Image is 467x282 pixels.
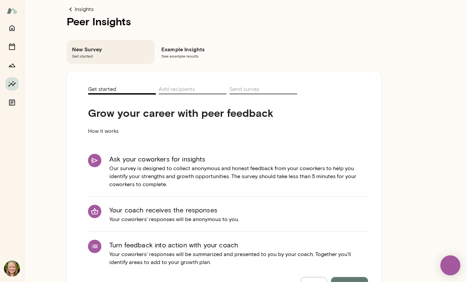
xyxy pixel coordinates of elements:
span: Add recipients [159,86,195,94]
div: New SurveyGet started [67,40,155,64]
h6: Your coach receives the responses [109,205,239,215]
p: Your coworkers’ responses will be summarized and presented to you by your coach. Together you’ll ... [109,250,368,266]
h4: Grow your career with peer feedback [88,107,312,119]
span: Get started [88,86,116,94]
button: Insights [5,77,19,91]
h6: Example Insights [161,45,239,53]
button: Growth Plan [5,59,19,72]
h6: New Survey [72,45,149,53]
img: Syd Abrams [4,261,20,277]
span: See example results [161,53,239,59]
h6: Turn feedback into action with your coach [109,240,368,250]
div: Example InsightsSee example results [156,40,244,64]
img: Mento [7,4,17,17]
button: Home [5,21,19,35]
p: How it works [88,119,312,143]
h1: Peer Insights [67,13,381,29]
p: Your coworkers’ responses will be anonymous to you. [109,215,239,223]
span: Get started [72,53,149,59]
button: Sessions [5,40,19,53]
button: Documents [5,96,19,109]
span: Send survey [229,86,259,94]
h6: Ask your coworkers for insights [109,154,368,164]
p: Our survey is designed to collect anonymous and honest feedback from your coworkers to help you i... [109,164,368,188]
a: Insights [67,5,381,13]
